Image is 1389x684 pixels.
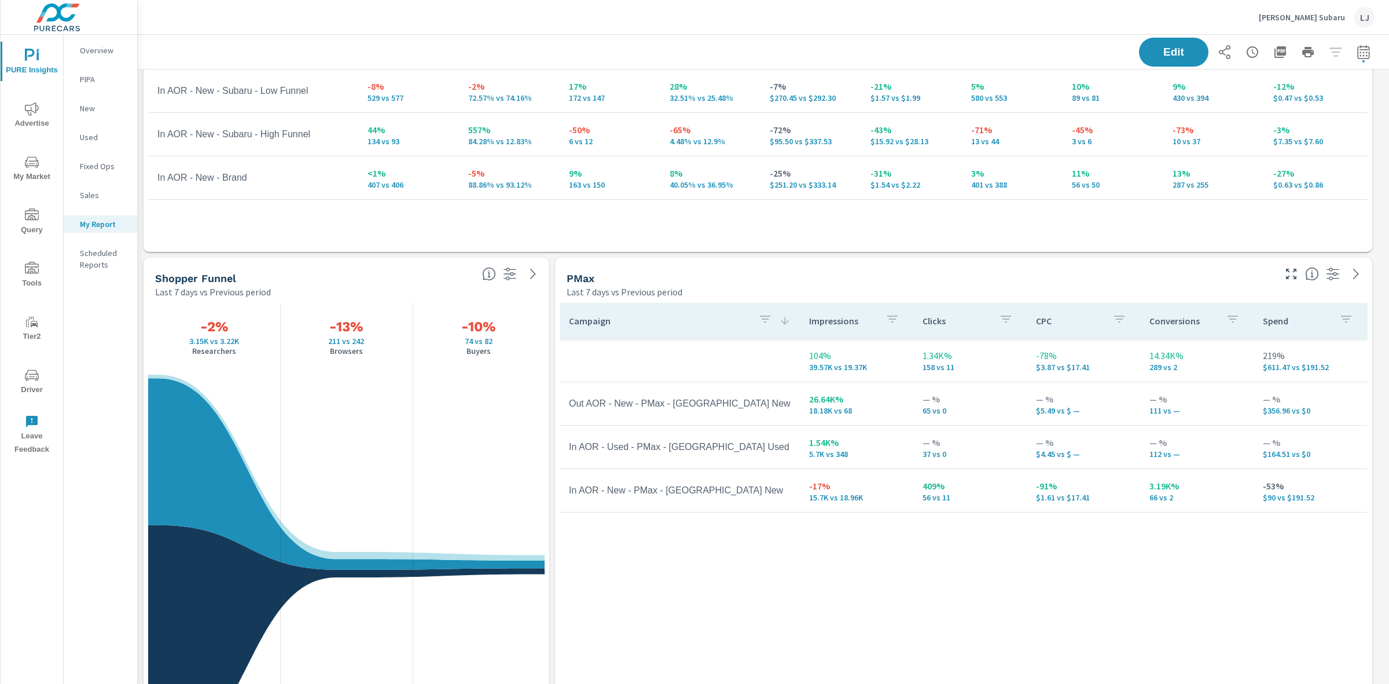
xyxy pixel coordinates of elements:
[923,406,1017,415] p: 65 vs 0
[1036,406,1131,415] p: $5.49 vs $ —
[1149,392,1244,406] p: — %
[80,189,128,201] p: Sales
[1072,180,1154,189] p: 56 vs 50
[1036,493,1131,502] p: $1.61 vs $17.41
[80,160,128,172] p: Fixed Ops
[64,42,137,59] div: Overview
[1352,41,1375,64] button: Select Date Range
[1347,265,1365,283] a: See more details in report
[971,180,1053,189] p: 401 vs 388
[1149,363,1244,372] p: 289 vs 2
[770,123,852,137] p: -72%
[809,493,904,502] p: 15,695 vs 18,956
[1173,123,1255,137] p: -73%
[870,137,953,146] p: $15.92 vs $28.13
[870,123,953,137] p: -43%
[560,433,800,462] td: In AOR - Used - PMax - [GEOGRAPHIC_DATA] Used
[809,363,904,372] p: 39,574 vs 19,372
[1273,166,1355,180] p: -27%
[80,45,128,56] p: Overview
[870,166,953,180] p: -31%
[1273,180,1355,189] p: $0.63 vs $0.86
[64,244,137,273] div: Scheduled Reports
[1263,392,1358,406] p: — %
[4,49,60,77] span: PURE Insights
[1036,349,1131,363] p: -78%
[468,166,550,180] p: -5%
[4,368,60,397] span: Driver
[64,215,137,233] div: My Report
[1173,166,1255,180] p: 13%
[1263,315,1330,327] p: Spend
[567,272,594,284] h5: PMax
[148,163,358,192] td: In AOR - New - Brand
[1273,93,1355,103] p: $0.47 vs $0.53
[1173,79,1255,93] p: 9%
[1213,41,1236,64] button: Share Report
[971,123,1053,137] p: -71%
[971,137,1053,146] p: 13 vs 44
[148,120,358,149] td: In AOR - New - Subaru - High Funnel
[4,102,60,130] span: Advertise
[1036,436,1131,449] p: — %
[770,180,852,189] p: $251.20 vs $333.14
[1269,41,1292,64] button: "Export Report to PDF"
[80,74,128,85] p: PIPA
[569,79,651,93] p: 17%
[64,71,137,88] div: PIPA
[80,103,128,114] p: New
[368,137,450,146] p: 134 vs 93
[1273,123,1355,137] p: -3%
[569,180,651,189] p: 163 vs 150
[770,166,852,180] p: -25%
[368,166,450,180] p: <1%
[1263,479,1358,493] p: -53%
[569,93,651,103] p: 172 vs 147
[468,79,550,93] p: -2%
[1072,79,1154,93] p: 10%
[1036,392,1131,406] p: — %
[80,218,128,230] p: My Report
[809,449,904,459] p: 5,697 vs 348
[1263,449,1358,459] p: $164.51 vs $0
[155,285,271,299] p: Last 7 days vs Previous period
[1273,79,1355,93] p: -12%
[923,315,990,327] p: Clicks
[560,476,800,505] td: In AOR - New - PMax - [GEOGRAPHIC_DATA] New
[468,93,550,103] p: 72.57% vs 74.16%
[64,100,137,117] div: New
[1263,493,1358,502] p: $90 vs $191.52
[368,123,450,137] p: 44%
[1139,38,1208,67] button: Edit
[1,35,63,461] div: nav menu
[64,186,137,204] div: Sales
[1173,93,1255,103] p: 430 vs 394
[4,155,60,184] span: My Market
[1273,137,1355,146] p: $7.35 vs $7.60
[809,406,904,415] p: 18,182 vs 68
[670,123,752,137] p: -65%
[567,285,682,299] p: Last 7 days vs Previous period
[1263,436,1358,449] p: — %
[368,79,450,93] p: -8%
[809,315,876,327] p: Impressions
[4,209,60,237] span: Query
[1149,449,1244,459] p: 112 vs —
[670,180,752,189] p: 40.05% vs 36.95%
[4,262,60,290] span: Tools
[4,315,60,343] span: Tier2
[468,180,550,189] p: 88.86% vs 93.12%
[569,123,651,137] p: -50%
[80,131,128,143] p: Used
[670,166,752,180] p: 8%
[1149,436,1244,449] p: — %
[1151,47,1197,57] span: Edit
[809,436,904,449] p: 1.54K%
[923,449,1017,459] p: 37 vs 0
[923,349,1017,363] p: 1.34K%
[770,79,852,93] p: -7%
[1259,12,1345,23] p: [PERSON_NAME] Subaru
[1072,123,1154,137] p: -45%
[809,349,904,363] p: 104%
[770,137,852,146] p: $95.50 vs $337.53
